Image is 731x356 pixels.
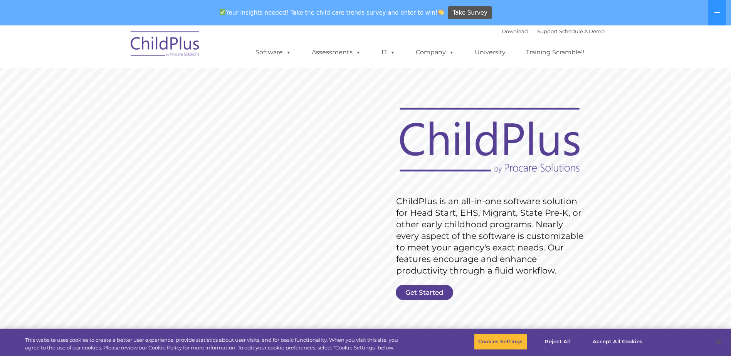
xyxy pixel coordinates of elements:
[474,334,527,350] button: Cookies Settings
[588,334,647,350] button: Accept All Cookies
[559,28,605,34] a: Schedule A Demo
[448,6,492,20] a: Take Survey
[502,28,605,34] font: |
[374,45,403,60] a: IT
[537,28,558,34] a: Support
[438,9,444,15] img: 👏
[453,6,487,20] span: Take Survey
[396,196,587,277] rs-layer: ChildPlus is an all-in-one software solution for Head Start, EHS, Migrant, State Pre-K, or other ...
[217,5,447,20] span: Your insights needed! Take the child care trends survey and enter to win!
[396,285,453,300] a: Get Started
[220,9,225,15] img: ✅
[304,45,369,60] a: Assessments
[408,45,462,60] a: Company
[534,334,582,350] button: Reject All
[248,45,299,60] a: Software
[127,26,204,64] img: ChildPlus by Procare Solutions
[710,333,727,350] button: Close
[518,45,592,60] a: Training Scramble!!
[467,45,513,60] a: University
[502,28,528,34] a: Download
[25,336,402,351] div: This website uses cookies to create a better user experience, provide statistics about user visit...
